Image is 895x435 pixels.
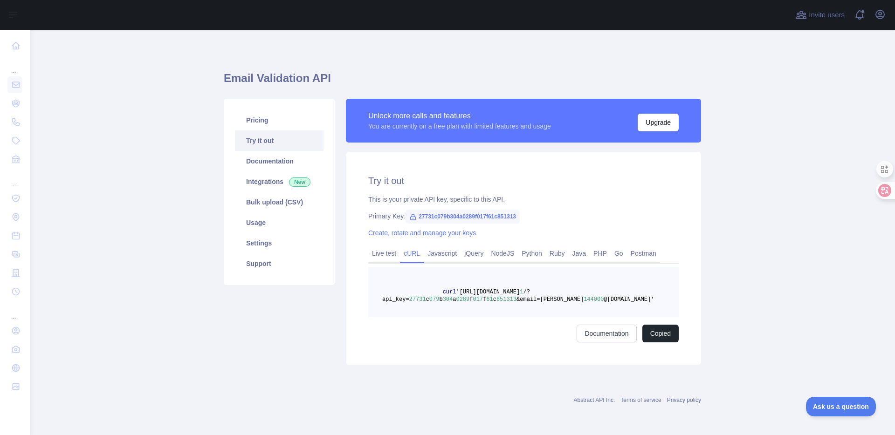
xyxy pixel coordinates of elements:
[611,246,627,261] a: Go
[483,296,486,303] span: f
[429,296,440,303] span: 079
[368,229,476,237] a: Create, rotate and manage your keys
[235,130,324,151] a: Try it out
[224,71,701,93] h1: Email Validation API
[426,296,429,303] span: c
[235,192,324,212] a: Bulk upload (CSV)
[518,246,546,261] a: Python
[406,210,520,224] span: 27731c079b304a0289f017f61c851313
[473,296,483,303] span: 017
[667,397,701,403] a: Privacy policy
[235,171,324,192] a: Integrations New
[486,296,493,303] span: 61
[453,296,456,303] span: a
[368,122,551,131] div: You are currently on a free plan with limited features and usage
[456,289,520,295] span: '[URL][DOMAIN_NAME]
[642,325,679,342] button: Copied
[584,296,604,303] span: 144000
[368,110,551,122] div: Unlock more calls and features
[620,397,661,403] a: Terms of service
[493,296,496,303] span: c
[546,246,569,261] a: Ruby
[235,212,324,233] a: Usage
[368,174,679,187] h2: Try it out
[627,246,660,261] a: Postman
[469,296,473,303] span: f
[235,110,324,130] a: Pricing
[496,296,516,303] span: 851313
[806,397,876,416] iframe: Toggle Customer Support
[368,246,400,261] a: Live test
[443,296,453,303] span: 304
[443,289,456,295] span: curl
[400,246,424,261] a: cURL
[569,246,590,261] a: Java
[590,246,611,261] a: PHP
[439,296,442,303] span: b
[520,289,523,295] span: 1
[409,296,426,303] span: 27731
[456,296,469,303] span: 0289
[289,177,310,187] span: New
[574,397,615,403] a: Abstract API Inc.
[7,170,22,188] div: ...
[7,302,22,320] div: ...
[794,7,847,22] button: Invite users
[368,195,679,204] div: This is your private API key, specific to this API.
[516,296,584,303] span: &email=[PERSON_NAME]
[577,325,636,342] a: Documentation
[461,246,487,261] a: jQuery
[809,10,845,20] span: Invite users
[638,114,679,131] button: Upgrade
[235,233,324,253] a: Settings
[235,151,324,171] a: Documentation
[487,246,518,261] a: NodeJS
[235,253,324,274] a: Support
[604,296,654,303] span: @[DOMAIN_NAME]'
[424,246,461,261] a: Javascript
[368,211,679,221] div: Primary Key:
[7,56,22,75] div: ...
